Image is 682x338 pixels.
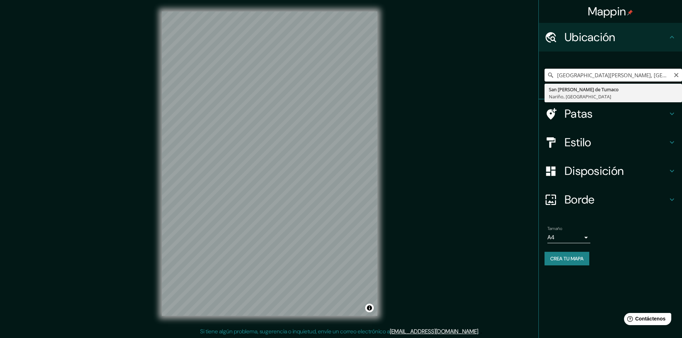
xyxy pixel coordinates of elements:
[565,192,595,207] font: Borde
[539,99,682,128] div: Patas
[550,255,584,262] font: Crea tu mapa
[565,30,615,45] font: Ubicación
[547,234,555,241] font: A4
[545,252,589,265] button: Crea tu mapa
[588,4,626,19] font: Mappin
[627,10,633,15] img: pin-icon.png
[618,310,674,330] iframe: Lanzador de widgets de ayuda
[390,328,478,335] a: [EMAIL_ADDRESS][DOMAIN_NAME]
[478,328,479,335] font: .
[365,304,374,312] button: Activar o desactivar atribución
[539,185,682,214] div: Borde
[539,23,682,52] div: Ubicación
[549,93,611,100] font: Nariño, [GEOGRAPHIC_DATA]
[565,163,624,178] font: Disposición
[480,327,482,335] font: .
[565,135,591,150] font: Estilo
[547,232,590,243] div: A4
[539,157,682,185] div: Disposición
[549,86,619,93] font: San [PERSON_NAME] de Tumaco
[539,128,682,157] div: Estilo
[479,327,480,335] font: .
[673,71,679,78] button: Claro
[200,328,390,335] font: Si tiene algún problema, sugerencia o inquietud, envíe un correo electrónico a
[162,11,377,316] canvas: Mapa
[545,69,682,82] input: Elige tu ciudad o zona
[547,226,562,231] font: Tamaño
[565,106,593,121] font: Patas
